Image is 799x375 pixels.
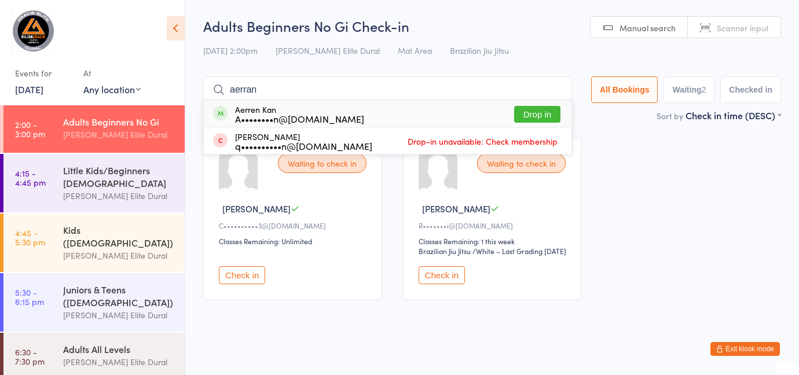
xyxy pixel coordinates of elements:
[15,120,45,138] time: 2:00 - 3:00 pm
[63,308,175,322] div: [PERSON_NAME] Elite Dural
[398,45,432,56] span: Mat Area
[235,114,364,123] div: A••••••••n@[DOMAIN_NAME]
[419,266,465,284] button: Check in
[219,266,265,284] button: Check in
[63,115,175,128] div: Adults Beginners No Gi
[235,141,372,150] div: q••••••••••n@[DOMAIN_NAME]
[3,154,185,212] a: 4:15 -4:45 pmLittle Kids/Beginners [DEMOGRAPHIC_DATA][PERSON_NAME] Elite Dural
[657,110,683,122] label: Sort by
[477,153,566,173] div: Waiting to check in
[450,45,509,56] span: Brazilian Jiu Jitsu
[3,214,185,272] a: 4:45 -5:30 pmKids ([DEMOGRAPHIC_DATA])[PERSON_NAME] Elite Dural
[63,343,175,355] div: Adults All Levels
[591,76,658,103] button: All Bookings
[514,106,560,123] button: Drop in
[472,246,566,256] span: / White – Last Grading [DATE]
[720,76,781,103] button: Checked in
[717,22,769,34] span: Scanner input
[63,249,175,262] div: [PERSON_NAME] Elite Dural
[664,76,714,103] button: Waiting2
[63,128,175,141] div: [PERSON_NAME] Elite Dural
[620,22,676,34] span: Manual search
[15,83,43,95] a: [DATE]
[83,83,141,95] div: Any location
[203,16,781,35] h2: Adults Beginners No Gi Check-in
[203,45,258,56] span: [DATE] 2:00pm
[63,223,175,249] div: Kids ([DEMOGRAPHIC_DATA])
[278,153,366,173] div: Waiting to check in
[15,347,45,366] time: 6:30 - 7:30 pm
[63,355,175,369] div: [PERSON_NAME] Elite Dural
[419,220,570,230] div: R•••••••i@[DOMAIN_NAME]
[219,220,370,230] div: C••••••••••3@[DOMAIN_NAME]
[419,246,471,256] div: Brazilian Jiu Jitsu
[702,85,706,94] div: 2
[686,109,781,122] div: Check in time (DESC)
[15,228,45,247] time: 4:45 - 5:30 pm
[422,203,490,215] span: [PERSON_NAME]
[219,236,370,246] div: Classes Remaining: Unlimited
[222,203,291,215] span: [PERSON_NAME]
[83,64,141,83] div: At
[419,236,570,246] div: Classes Remaining: 1 this week
[235,132,372,150] div: [PERSON_NAME]
[12,9,55,52] img: Gracie Elite Jiu Jitsu Dural
[3,273,185,332] a: 5:30 -6:15 pmJuniors & Teens ([DEMOGRAPHIC_DATA])[PERSON_NAME] Elite Dural
[203,76,572,103] input: Search
[405,133,560,150] span: Drop-in unavailable: Check membership
[3,105,185,153] a: 2:00 -3:00 pmAdults Beginners No Gi[PERSON_NAME] Elite Dural
[63,189,175,203] div: [PERSON_NAME] Elite Dural
[63,283,175,308] div: Juniors & Teens ([DEMOGRAPHIC_DATA])
[15,64,72,83] div: Events for
[235,105,364,123] div: Aerren Kan
[63,164,175,189] div: Little Kids/Beginners [DEMOGRAPHIC_DATA]
[276,45,380,56] span: [PERSON_NAME] Elite Dural
[15,288,44,306] time: 5:30 - 6:15 pm
[15,168,46,187] time: 4:15 - 4:45 pm
[710,342,780,356] button: Exit kiosk mode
